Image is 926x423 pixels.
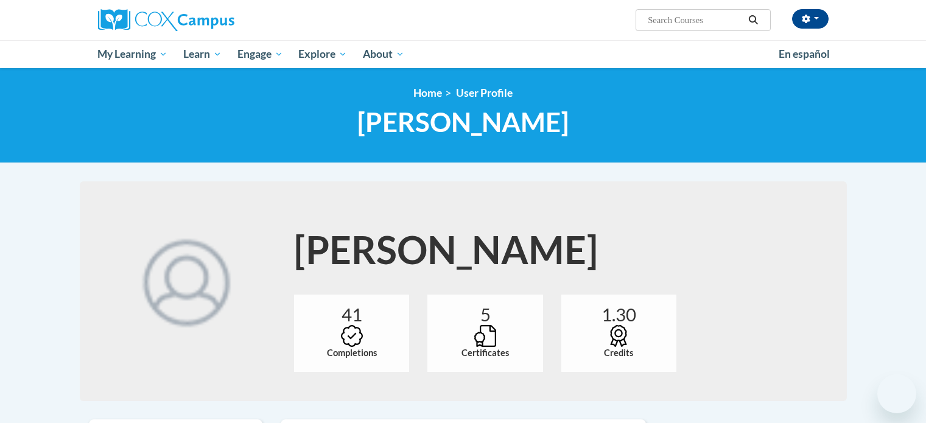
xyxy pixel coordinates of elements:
span: My Learning [97,47,167,61]
img: Cox Campus [98,9,234,31]
span: Explore [298,47,347,61]
a: Explore [290,40,355,68]
a: Home [413,86,442,99]
span: [PERSON_NAME] [357,106,569,138]
a: En español [771,41,838,67]
span: Learn [183,47,222,61]
a: My Learning [90,40,176,68]
a: About [355,40,412,68]
span: About [363,47,404,61]
button: Search [744,13,762,27]
iframe: Button to launch messaging window [877,374,916,413]
div: 41 [303,304,400,325]
img: ViewPhoto.aspx [125,220,247,341]
a: Learn [175,40,230,68]
a: Engage [230,40,291,68]
input: Search Courses [647,13,744,27]
span: User Profile [456,86,513,99]
label: Completions [303,347,400,360]
span: Engage [237,47,283,61]
label: Certificates [437,347,533,360]
img: file-certificate.svg [474,325,496,347]
div: 5 [437,304,533,325]
div: 1.30 [570,304,667,325]
button: Account Settings [792,9,829,29]
label: Credits [570,347,667,360]
span: En español [779,47,830,60]
img: badge-check.svg [341,325,363,347]
img: award.svg [608,325,630,347]
div: Main menu [80,40,847,68]
h1: [PERSON_NAME] [294,223,810,276]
